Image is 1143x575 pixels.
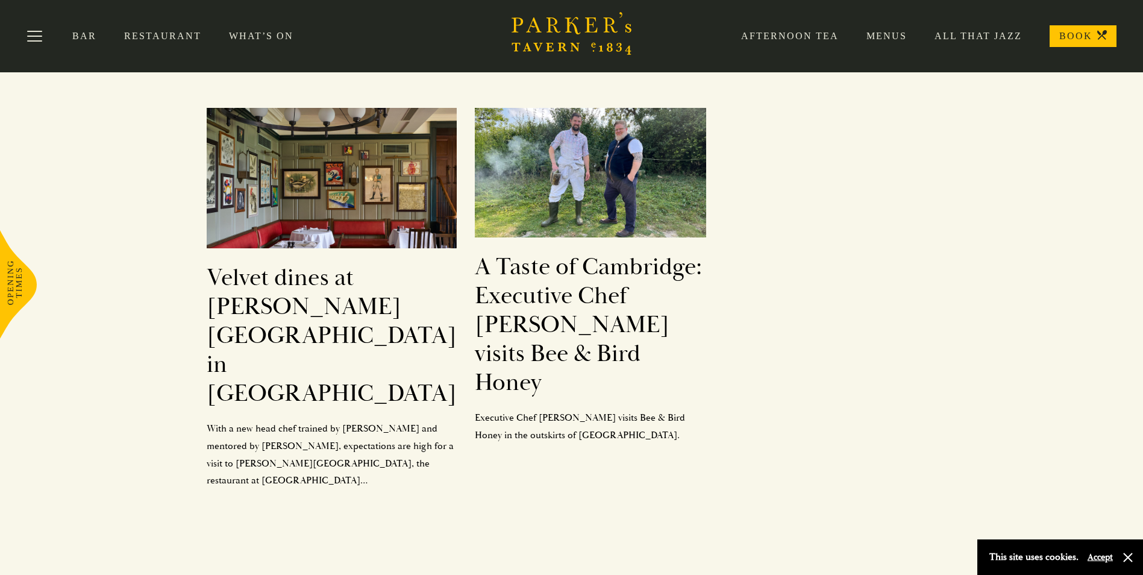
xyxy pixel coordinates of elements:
[207,420,457,489] p: With a new head chef trained by [PERSON_NAME] and mentored by [PERSON_NAME], expectations are hig...
[1088,551,1113,563] button: Accept
[475,108,706,444] a: A Taste of Cambridge: Executive Chef [PERSON_NAME] visits Bee & Bird HoneyExecutive Chef [PERSON_...
[207,108,457,490] a: Velvet dines at [PERSON_NAME][GEOGRAPHIC_DATA] in [GEOGRAPHIC_DATA]With a new head chef trained b...
[475,253,706,397] h2: A Taste of Cambridge: Executive Chef [PERSON_NAME] visits Bee & Bird Honey
[475,409,706,444] p: Executive Chef [PERSON_NAME] visits Bee & Bird Honey in the outskirts of [GEOGRAPHIC_DATA].
[989,548,1079,566] p: This site uses cookies.
[207,263,457,408] h2: Velvet dines at [PERSON_NAME][GEOGRAPHIC_DATA] in [GEOGRAPHIC_DATA]
[1122,551,1134,564] button: Close and accept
